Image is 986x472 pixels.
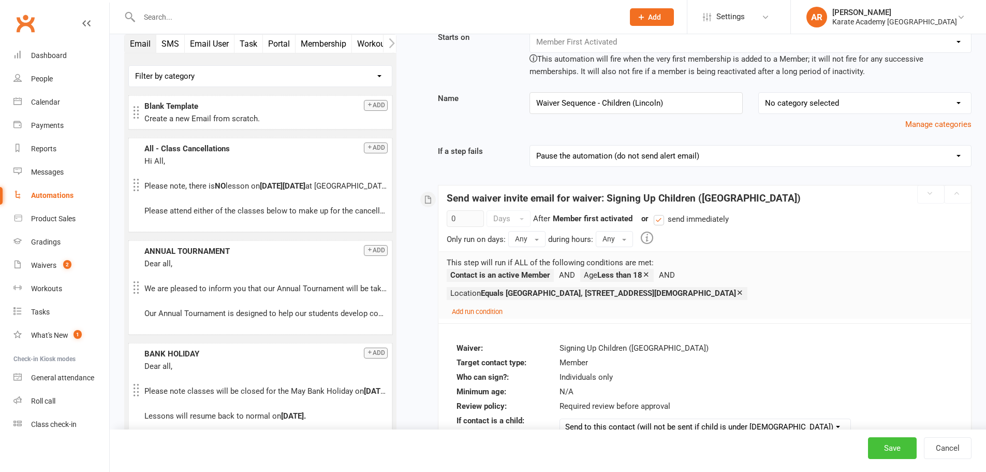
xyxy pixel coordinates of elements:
button: Add [364,245,388,256]
button: Any [596,231,633,247]
td: Individuals only [559,370,851,384]
span: [DATE]. [281,411,306,421]
p: This step will run if ALL of the following conditions are met: [447,256,963,269]
strong: Member first activated [553,214,632,223]
p: Hi All, [144,155,388,167]
a: General attendance kiosk mode [13,366,109,390]
p: Dear all, [144,258,388,270]
span: After [533,214,550,223]
a: Calendar [13,91,109,114]
span: 1 [73,330,82,339]
div: Only run on days: [447,233,506,246]
a: Class kiosk mode [13,413,109,436]
td: Member [559,356,851,369]
button: SMS [156,35,185,53]
button: Save [868,437,917,459]
strong: Waiver: [457,344,483,353]
a: What's New1 [13,324,109,347]
div: or [635,212,729,225]
div: Reports [31,145,56,153]
div: BANK HOLIDAY [144,348,388,360]
span: [DATE] [260,181,283,191]
div: This automation will fire when the very first membership is added to a Member; it will not fire f... [529,53,972,78]
a: Payments [13,114,109,137]
div: General attendance [31,374,94,382]
strong: Equals [GEOGRAPHIC_DATA], [STREET_ADDRESS][DEMOGRAPHIC_DATA] [481,289,736,298]
button: Add [630,8,674,26]
button: Email [125,35,156,53]
div: Dashboard [31,51,67,60]
div: Automations [31,191,73,199]
span: N/A [560,387,573,396]
button: Add [364,348,388,359]
p: Please note, there is lesson on at [GEOGRAPHIC_DATA] due to teachers training day taking place at... [144,180,388,192]
button: Add [364,142,388,153]
button: Manage categories [905,118,972,131]
a: Tasks [13,301,109,324]
div: [PERSON_NAME] [832,8,957,17]
a: Gradings [13,231,109,254]
div: Blank Template [144,100,388,112]
button: Workout [352,35,393,53]
div: People [31,75,53,83]
div: Workouts [31,284,62,293]
p: Our Annual Tournament is designed to help our students develop confidence, self motivation and a ... [144,307,388,320]
button: Membership [296,35,352,53]
td: Required review before approval [559,399,851,413]
strong: Send waiver invite email for waiver: Signing Up Children ([GEOGRAPHIC_DATA]) [447,192,801,204]
span: [DATE] [283,181,305,191]
input: Search... [136,10,616,24]
span: [DATE]. [364,387,389,396]
p: Please note classes will be closed for the May Bank Holiday on [144,385,388,397]
p: We are pleased to inform you that our Annual Tournament will be taking place on at [144,282,388,295]
a: Messages [13,161,109,184]
strong: If contact is a child: [457,416,524,425]
div: Tasks [31,308,50,316]
a: Dashboard [13,44,109,67]
p: Lessons will resume back to normal on [144,410,388,422]
button: Email User [185,35,234,53]
div: (parents exist in Clubworx) [457,427,549,439]
span: Settings [716,5,745,28]
strong: Less than 18 [597,270,642,280]
div: Class check-in [31,420,77,428]
a: Automations [13,184,109,207]
div: during hours: [548,233,593,246]
li: Age [580,269,680,282]
span: NO [215,181,226,191]
strong: Review policy: [457,402,507,411]
div: ANNUAL TOURNAMENT [144,245,388,258]
a: Product Sales [13,207,109,231]
strong: Target contact type: [457,358,526,367]
div: Payments [31,121,64,130]
div: Waivers [31,261,56,269]
button: Add [364,100,388,111]
label: Starts on [430,31,522,44]
a: Workouts [13,277,109,301]
button: Task [234,35,263,53]
strong: Who can sign?: [457,373,509,382]
div: Karate Academy [GEOGRAPHIC_DATA] [832,17,957,26]
label: Name [430,92,522,105]
label: If a step fails [430,145,522,158]
a: Waivers 2 [13,254,109,277]
strong: Contact is an active Member [450,270,550,280]
div: Create a new Email from scratch. [144,112,388,125]
strong: Minimum age: [457,387,506,396]
small: Add run condition [452,308,503,316]
div: What's New [31,331,68,339]
button: Cancel [924,437,972,459]
div: Product Sales [31,214,76,223]
span: Add [648,13,661,21]
div: Calendar [31,98,60,106]
td: Signing Up Children ([GEOGRAPHIC_DATA]) [559,341,851,355]
p: Please attend either of the classes below to make up for the cancelled lesson. [144,192,388,217]
li: Location [447,287,747,300]
a: Clubworx [12,10,38,36]
div: Roll call [31,397,55,405]
a: Roll call [13,390,109,413]
div: All - Class Cancellations [144,142,388,155]
span: send immediately [668,213,729,224]
a: Reports [13,137,109,161]
span: 2 [63,260,71,269]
